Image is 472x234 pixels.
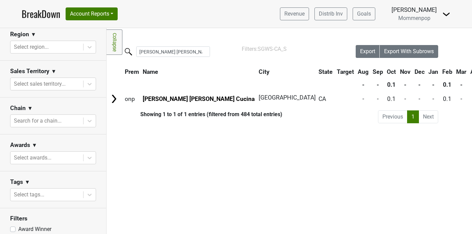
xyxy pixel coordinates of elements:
[141,66,257,78] th: Name: activate to sort column ascending
[413,79,426,91] th: -
[10,178,23,186] h3: Tags
[392,5,437,14] div: [PERSON_NAME]
[10,142,30,149] h3: Awards
[427,79,440,91] th: -
[107,66,122,78] th: &nbsp;: activate to sort column ascending
[384,48,434,55] span: Export With Subrows
[10,68,49,75] h3: Sales Territory
[380,45,438,58] button: Export With Subrows
[10,31,29,38] h3: Region
[314,7,347,20] a: Distrib Inv
[362,95,364,102] span: -
[413,66,426,78] th: Dec: activate to sort column ascending
[280,7,309,20] a: Revenue
[10,215,96,222] h3: Filters
[31,30,36,39] span: ▼
[259,94,316,101] span: [GEOGRAPHIC_DATA]
[442,10,450,18] img: Dropdown Menu
[441,66,454,78] th: Feb: activate to sort column ascending
[317,66,334,78] th: State: activate to sort column ascending
[143,68,158,75] span: Name
[242,45,337,53] div: Filters:
[123,66,141,78] th: Prem: activate to sort column ascending
[318,95,326,102] span: CA
[18,225,51,233] label: Award Winner
[419,95,420,102] span: -
[441,79,454,91] th: 0.1
[385,66,398,78] th: Oct: activate to sort column ascending
[51,67,56,76] span: ▼
[455,79,468,91] th: -
[337,68,354,75] span: Target
[353,7,375,20] a: Goals
[398,66,412,78] th: Nov: activate to sort column ascending
[443,95,451,102] span: 0.1
[407,110,419,123] a: 1
[360,48,375,55] span: Export
[461,95,462,102] span: -
[107,29,122,55] a: Collapse
[356,45,380,58] button: Export
[143,95,255,102] a: [PERSON_NAME] [PERSON_NAME] Cucina
[371,66,385,78] th: Sep: activate to sort column ascending
[387,95,396,102] span: 0.1
[377,95,379,102] span: -
[258,46,287,52] span: SGWS-CA_S
[427,66,440,78] th: Jan: activate to sort column ascending
[398,15,430,21] span: Mommenpop
[257,66,313,78] th: City: activate to sort column ascending
[398,79,412,91] th: -
[335,66,356,78] th: Target: activate to sort column ascending
[356,79,370,91] th: -
[66,7,118,20] button: Account Reports
[371,79,385,91] th: -
[25,178,30,186] span: ▼
[109,94,119,104] img: Arrow right
[125,68,139,75] span: Prem
[432,95,434,102] span: -
[32,141,37,149] span: ▼
[404,95,406,102] span: -
[10,105,26,112] h3: Chain
[123,91,141,106] td: onp
[22,7,60,21] a: BreakDown
[385,79,398,91] th: 0.1
[356,66,370,78] th: Aug: activate to sort column ascending
[27,104,33,112] span: ▼
[455,66,468,78] th: Mar: activate to sort column ascending
[107,111,282,118] div: Showing 1 to 1 of 1 entries (filtered from 484 total entries)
